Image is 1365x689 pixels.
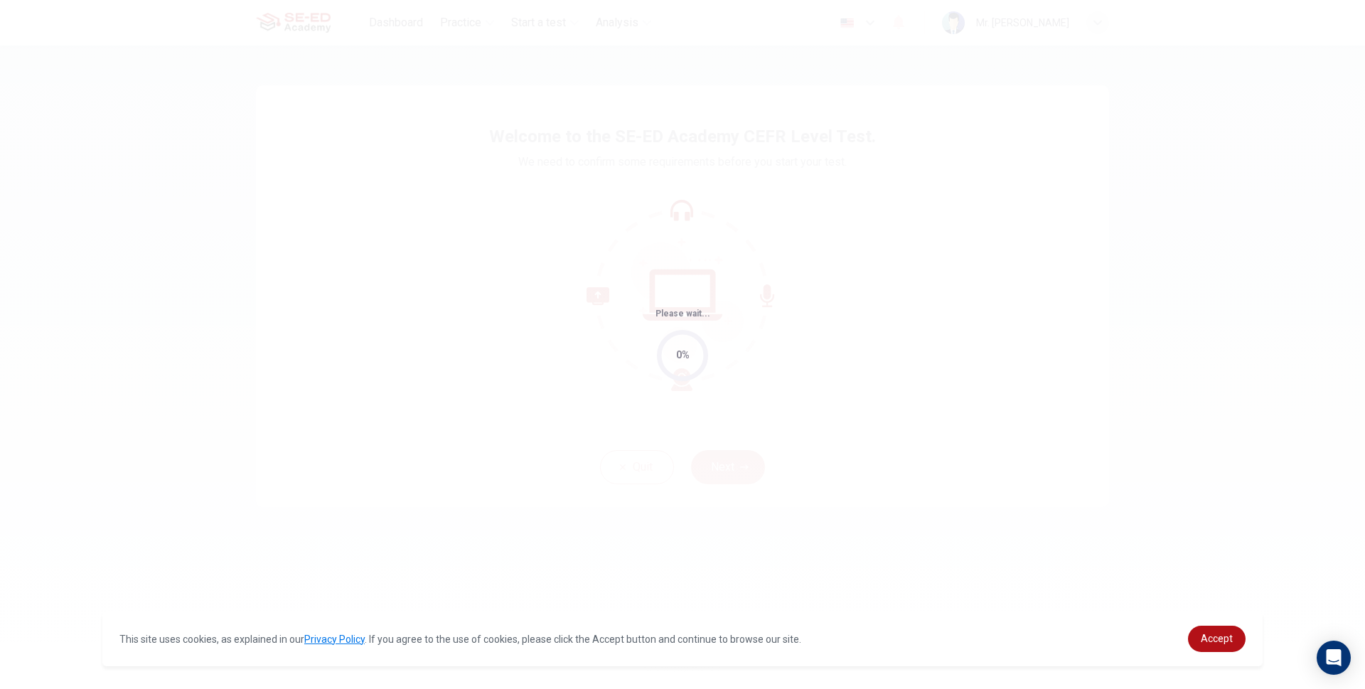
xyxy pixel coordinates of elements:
[1188,626,1246,652] a: dismiss cookie message
[119,634,801,645] span: This site uses cookies, as explained in our . If you agree to the use of cookies, please click th...
[304,634,365,645] a: Privacy Policy
[102,611,1263,666] div: cookieconsent
[676,347,690,363] div: 0%
[1201,633,1233,644] span: Accept
[655,309,710,319] span: Please wait...
[1317,641,1351,675] div: Open Intercom Messenger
